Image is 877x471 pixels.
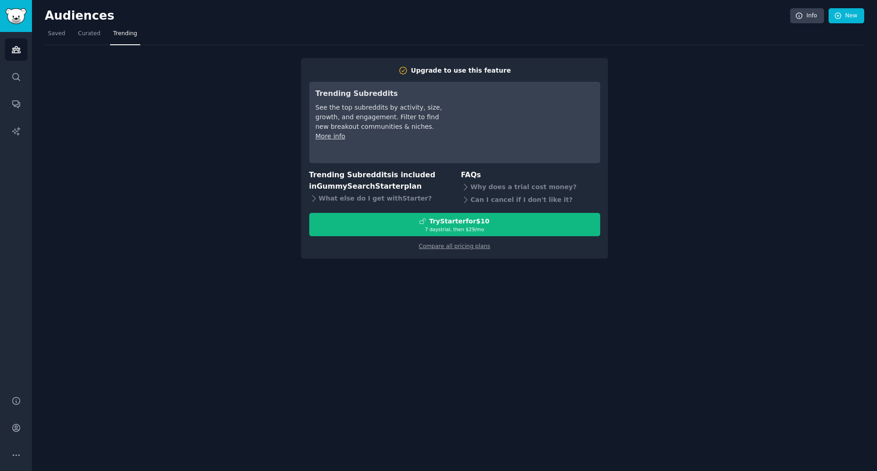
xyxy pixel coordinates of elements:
span: Saved [48,30,65,38]
div: 7 days trial, then $ 29 /mo [310,226,600,233]
div: Try Starter for $10 [429,217,489,226]
a: Compare all pricing plans [419,243,490,249]
a: Saved [45,26,69,45]
h2: Audiences [45,9,790,23]
h3: Trending Subreddits [316,88,444,100]
span: Curated [78,30,100,38]
iframe: YouTube video player [457,88,594,157]
a: Curated [75,26,104,45]
a: More info [316,132,345,140]
div: Why does a trial cost money? [461,181,600,194]
div: See the top subreddits by activity, size, growth, and engagement. Filter to find new breakout com... [316,103,444,132]
h3: Trending Subreddits is included in plan [309,169,449,192]
img: GummySearch logo [5,8,26,24]
h3: FAQs [461,169,600,181]
div: Upgrade to use this feature [411,66,511,75]
button: TryStarterfor$107 daystrial, then $29/mo [309,213,600,236]
span: Trending [113,30,137,38]
a: Info [790,8,824,24]
div: Can I cancel if I don't like it? [461,194,600,206]
a: New [829,8,864,24]
a: Trending [110,26,140,45]
div: What else do I get with Starter ? [309,192,449,205]
span: GummySearch Starter [317,182,404,191]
